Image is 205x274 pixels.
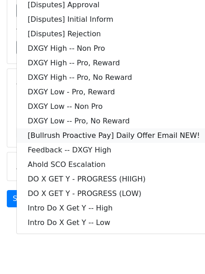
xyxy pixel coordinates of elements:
a: Send [7,190,37,207]
iframe: Chat Widget [160,230,205,274]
